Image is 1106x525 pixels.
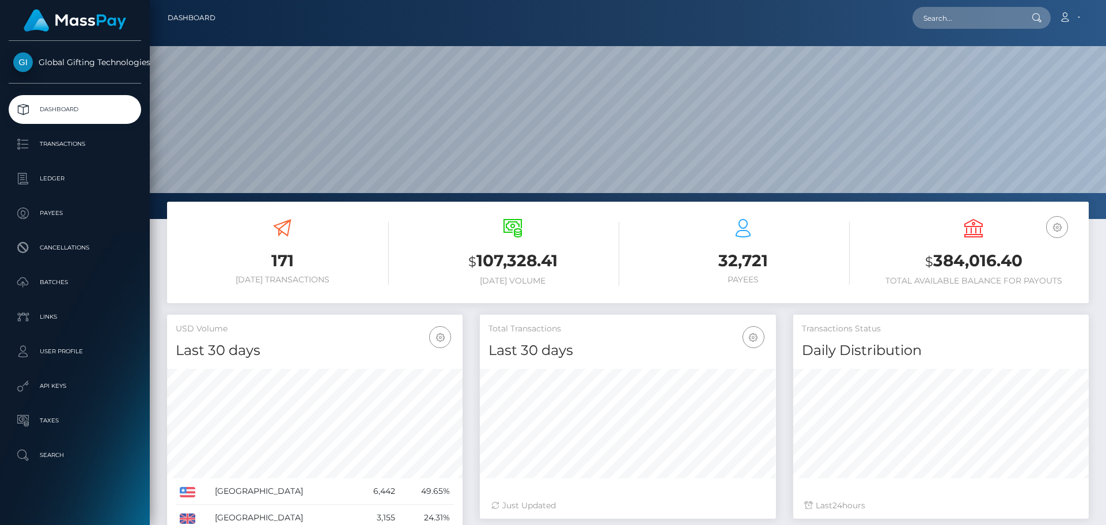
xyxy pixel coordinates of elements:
h4: Last 30 days [488,341,767,361]
a: User Profile [9,337,141,366]
h6: Payees [637,275,850,285]
a: Transactions [9,130,141,158]
div: Last hours [805,500,1077,512]
img: Global Gifting Technologies Inc [13,52,33,72]
img: MassPay Logo [24,9,126,32]
h4: Last 30 days [176,341,454,361]
h6: [DATE] Transactions [176,275,389,285]
p: Search [13,447,137,464]
a: Search [9,441,141,470]
a: Taxes [9,406,141,435]
a: Dashboard [168,6,215,30]
p: User Profile [13,343,137,360]
h6: [DATE] Volume [406,276,619,286]
input: Search... [912,7,1021,29]
a: Ledger [9,164,141,193]
span: Global Gifting Technologies Inc [9,57,141,67]
span: 24 [832,500,842,511]
p: Dashboard [13,101,137,118]
p: Transactions [13,135,137,153]
a: Cancellations [9,233,141,262]
h4: Daily Distribution [802,341,1080,361]
td: 6,442 [354,478,399,505]
p: Payees [13,205,137,222]
img: US.png [180,487,195,497]
p: Taxes [13,412,137,429]
small: $ [925,254,933,270]
h3: 107,328.41 [406,250,619,273]
div: Just Updated [491,500,764,512]
p: Batches [13,274,137,291]
h5: USD Volume [176,323,454,335]
p: Cancellations [13,239,137,256]
a: Links [9,303,141,331]
h3: 384,016.40 [867,250,1080,273]
h6: Total Available Balance for Payouts [867,276,1080,286]
p: API Keys [13,377,137,395]
td: [GEOGRAPHIC_DATA] [211,478,354,505]
h5: Total Transactions [488,323,767,335]
small: $ [468,254,476,270]
p: Links [13,308,137,326]
img: GB.png [180,513,195,524]
h5: Transactions Status [802,323,1080,335]
a: Batches [9,268,141,297]
p: Ledger [13,170,137,187]
a: Payees [9,199,141,228]
td: 49.65% [399,478,454,505]
h3: 32,721 [637,250,850,272]
a: Dashboard [9,95,141,124]
a: API Keys [9,372,141,401]
h3: 171 [176,250,389,272]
